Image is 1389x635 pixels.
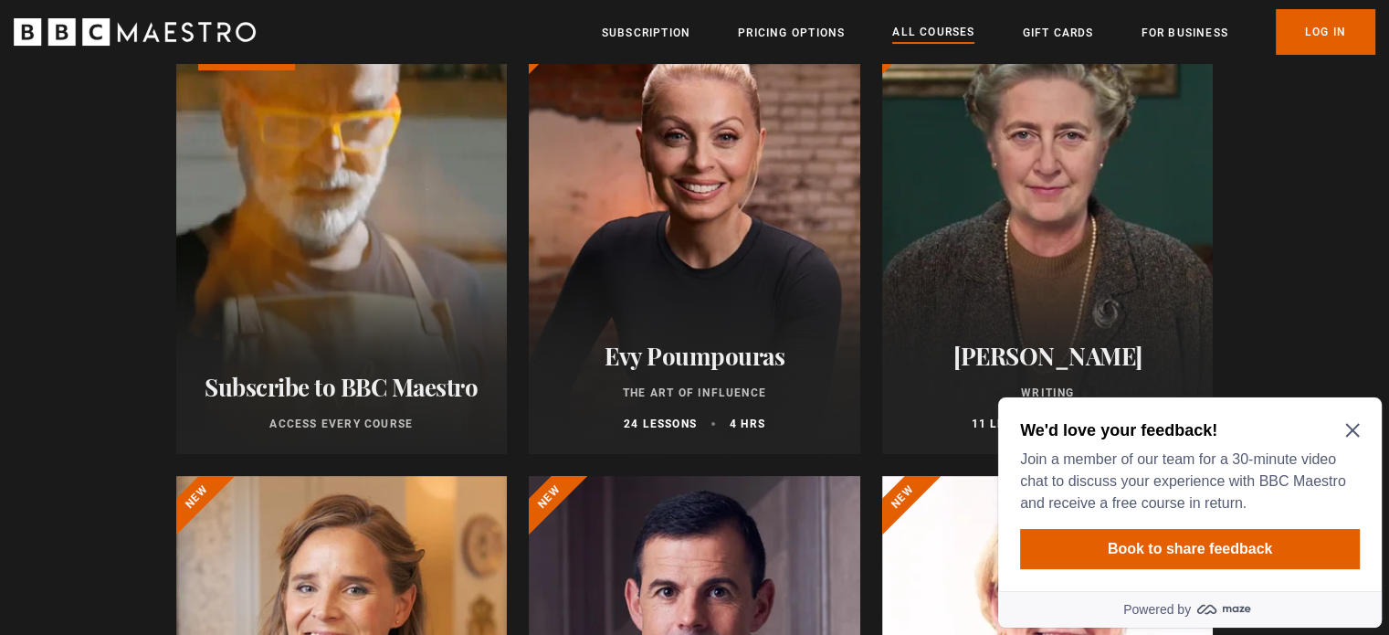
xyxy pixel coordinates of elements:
p: Writing [904,385,1192,401]
div: Optional study invitation [7,7,391,238]
a: Pricing Options [738,24,845,42]
button: Book to share feedback [29,139,369,179]
a: For business [1141,24,1227,42]
p: Join a member of our team for a 30-minute video chat to discuss your experience with BBC Maestro ... [29,58,362,124]
p: The Art of Influence [551,385,838,401]
nav: Primary [602,9,1375,55]
a: Powered by maze [7,201,391,238]
h2: We'd love your feedback! [29,29,362,51]
a: Evy Poumpouras The Art of Influence 24 lessons 4 hrs New [529,16,860,454]
p: 11 lessons [971,416,1044,432]
svg: BBC Maestro [14,18,256,46]
button: Close Maze Prompt [354,33,369,48]
a: Subscription [602,24,690,42]
a: Log In [1276,9,1375,55]
h2: Evy Poumpouras [551,342,838,370]
a: Gift Cards [1022,24,1093,42]
p: 24 lessons [624,416,697,432]
a: [PERSON_NAME] Writing 11 lessons 2.5 hrs New [882,16,1214,454]
h2: [PERSON_NAME] [904,342,1192,370]
p: 4 hrs [730,416,765,432]
a: All Courses [892,23,974,43]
